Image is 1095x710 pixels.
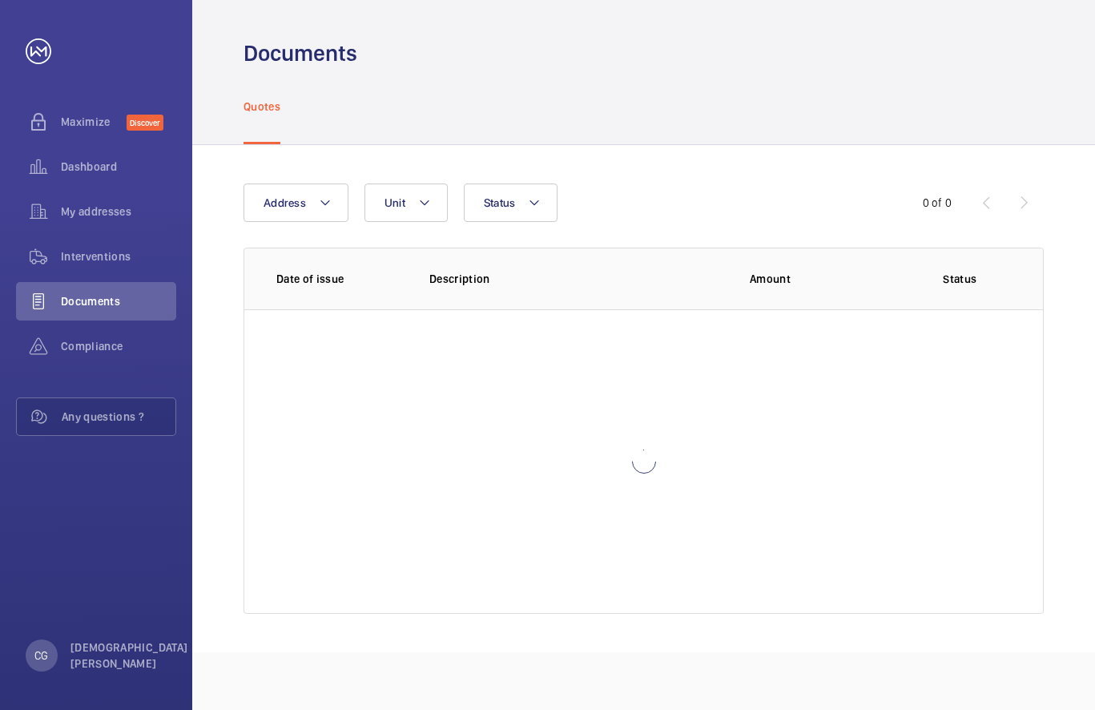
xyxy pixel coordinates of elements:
div: 0 of 0 [923,195,952,211]
p: Status [909,271,1011,287]
span: My addresses [61,204,176,220]
span: Discover [127,115,163,131]
span: Unit [384,196,405,209]
p: Amount [750,271,884,287]
span: Compliance [61,338,176,354]
span: Any questions ? [62,409,175,425]
button: Address [244,184,348,222]
span: Documents [61,293,176,309]
p: [DEMOGRAPHIC_DATA][PERSON_NAME] [70,639,187,672]
p: Description [429,271,724,287]
span: Maximize [61,114,127,130]
p: Quotes [244,99,280,115]
span: Dashboard [61,159,176,175]
button: Status [464,184,558,222]
h1: Documents [244,38,357,68]
span: Interventions [61,248,176,264]
p: Date of issue [276,271,404,287]
span: Status [484,196,516,209]
p: CG [34,647,48,664]
button: Unit [364,184,448,222]
span: Address [264,196,306,209]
